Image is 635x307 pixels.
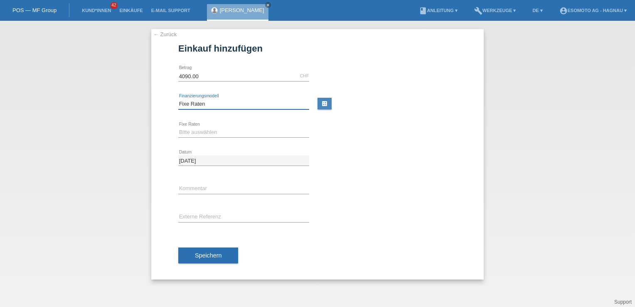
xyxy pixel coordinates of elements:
button: Speichern [178,248,238,263]
i: book [419,7,427,15]
a: calculate [317,98,332,109]
i: account_circle [559,7,568,15]
div: CHF [300,73,309,78]
i: calculate [321,100,328,107]
a: bookAnleitung ▾ [415,8,462,13]
a: buildWerkzeuge ▾ [470,8,520,13]
a: POS — MF Group [12,7,57,13]
a: E-Mail Support [147,8,194,13]
i: build [474,7,482,15]
a: account_circleEsomoto AG - Hagnau ▾ [555,8,631,13]
a: Support [614,299,632,305]
span: 42 [110,2,118,9]
a: ← Zurück [153,31,177,37]
a: [PERSON_NAME] [220,7,264,13]
a: Einkäufe [115,8,147,13]
a: Kund*innen [78,8,115,13]
h1: Einkauf hinzufügen [178,43,457,54]
span: Speichern [195,252,222,259]
i: close [266,3,270,7]
a: DE ▾ [528,8,546,13]
a: close [265,2,271,8]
